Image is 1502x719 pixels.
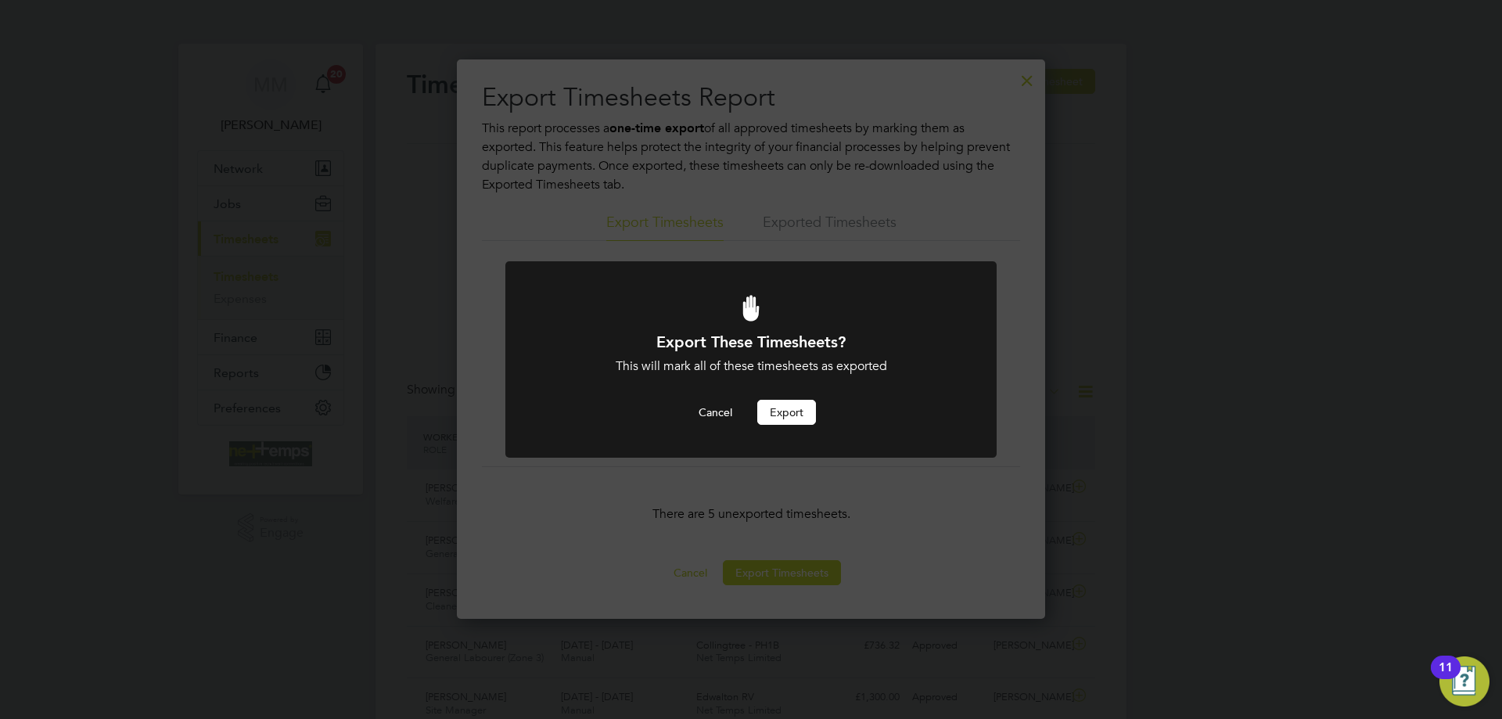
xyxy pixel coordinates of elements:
[548,358,954,375] div: This will mark all of these timesheets as exported
[757,400,816,425] button: Export
[1439,667,1453,688] div: 11
[1439,656,1489,706] button: Open Resource Center, 11 new notifications
[548,332,954,352] h1: Export These Timesheets?
[686,400,745,425] button: Cancel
